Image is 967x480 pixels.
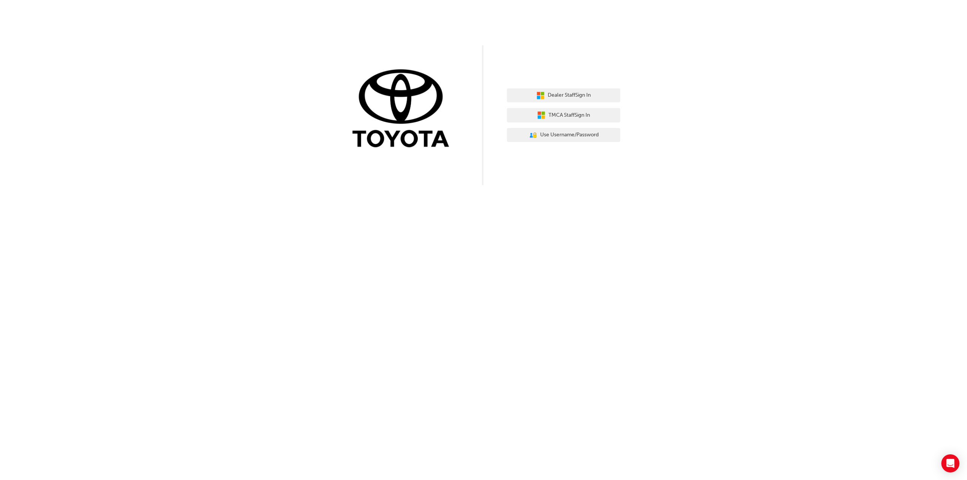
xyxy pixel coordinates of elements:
[347,68,460,151] img: Trak
[548,91,591,100] span: Dealer Staff Sign In
[507,128,620,142] button: Use Username/Password
[507,88,620,103] button: Dealer StaffSign In
[507,108,620,122] button: TMCA StaffSign In
[540,131,599,139] span: Use Username/Password
[941,454,959,472] div: Open Intercom Messenger
[548,111,590,120] span: TMCA Staff Sign In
